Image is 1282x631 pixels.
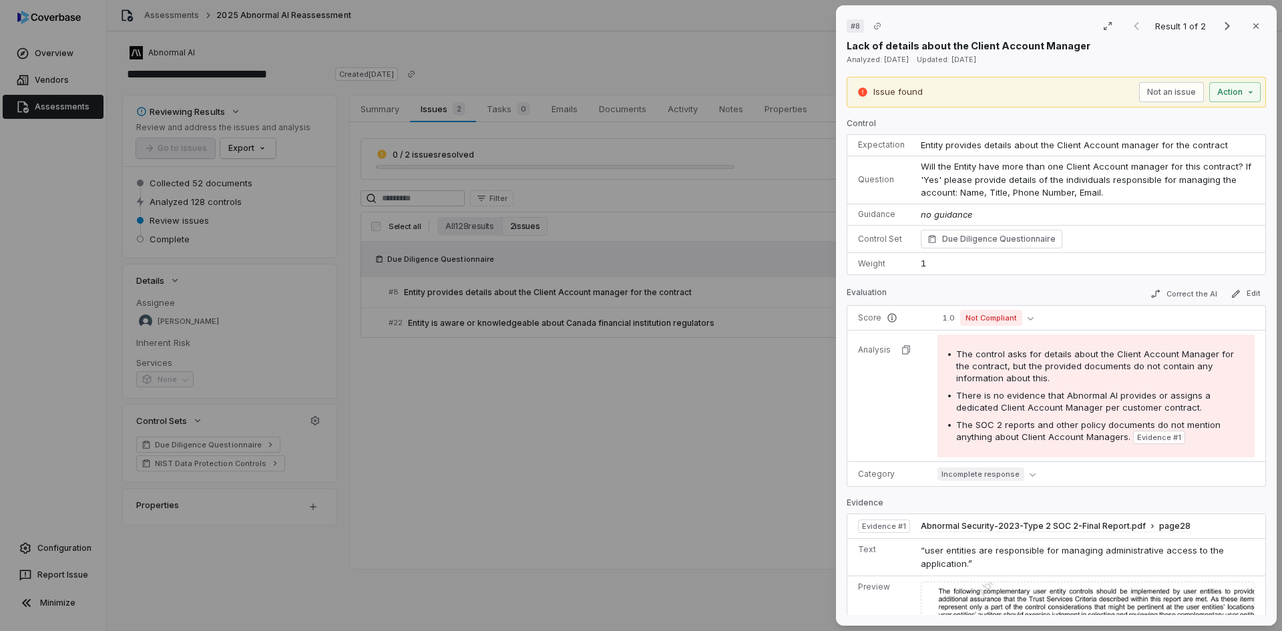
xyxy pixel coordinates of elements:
span: The SOC 2 reports and other policy documents do not mention anything about Client Account Managers. [956,419,1221,442]
span: “user entities are responsible for managing administrative access to the application.” [921,545,1224,569]
span: There is no evidence that Abnormal AI provides or assigns a dedicated Client Account Manager per ... [956,390,1211,413]
p: Evaluation [847,287,887,303]
button: 1.0Not Compliant [937,310,1039,326]
p: Score [858,312,921,323]
span: Will the Entity have more than one Client Account manager for this contract? If 'Yes' please prov... [921,161,1254,198]
span: Updated: [DATE] [917,55,976,64]
p: Weight [858,258,905,269]
button: Next result [1214,18,1241,34]
p: Guidance [858,209,905,220]
span: no guidance [921,209,972,220]
span: Analyzed: [DATE] [847,55,909,64]
button: Correct the AI [1145,286,1223,302]
button: Edit [1225,286,1266,302]
span: Entity provides details about the Client Account manager for the contract [921,140,1228,150]
p: Issue found [873,85,923,99]
span: 1 [921,258,926,268]
p: Control Set [858,234,905,244]
p: Category [858,469,921,479]
p: Analysis [858,345,891,355]
button: Abnormal Security-2023-Type 2 SOC 2-Final Report.pdfpage28 [921,521,1191,532]
td: Text [847,539,915,576]
p: Expectation [858,140,905,150]
span: The control asks for details about the Client Account Manager for the contract, but the provided ... [956,349,1234,383]
span: # 8 [851,21,860,31]
span: Evidence # 1 [862,521,906,532]
button: Not an issue [1139,82,1204,102]
span: Incomplete response [937,467,1024,481]
span: Due Diligence Questionnaire [942,232,1056,246]
span: Not Compliant [960,310,1022,326]
p: Evidence [847,497,1266,513]
p: Question [858,174,905,185]
span: Abnormal Security-2023-Type 2 SOC 2-Final Report.pdf [921,521,1146,532]
p: Lack of details about the Client Account Manager [847,39,1090,53]
button: Action [1209,82,1261,102]
button: Copy link [865,14,889,38]
span: page 28 [1159,521,1191,532]
span: Evidence # 1 [1137,432,1181,443]
p: Control [847,118,1266,134]
p: Result 1 of 2 [1155,19,1209,33]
